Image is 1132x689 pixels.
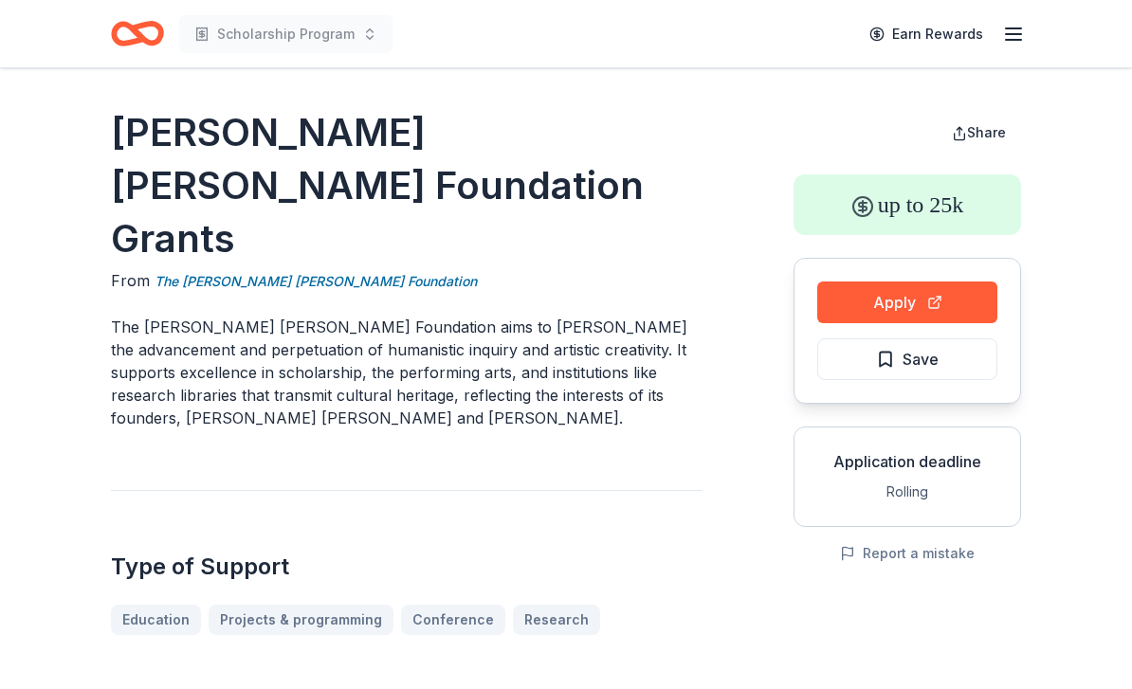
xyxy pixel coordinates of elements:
[810,450,1005,473] div: Application deadline
[111,552,703,582] h2: Type of Support
[817,281,997,323] button: Apply
[111,316,703,429] p: The [PERSON_NAME] [PERSON_NAME] Foundation aims to [PERSON_NAME] the advancement and perpetuation...
[209,605,393,635] a: Projects & programming
[840,542,975,565] button: Report a mistake
[111,106,703,265] h1: [PERSON_NAME] [PERSON_NAME] Foundation Grants
[903,347,939,372] span: Save
[401,605,505,635] a: Conference
[513,605,600,635] a: Research
[817,338,997,380] button: Save
[810,480,1005,503] div: Rolling
[967,124,1006,140] span: Share
[858,17,995,51] a: Earn Rewards
[111,605,201,635] a: Education
[217,23,355,45] span: Scholarship Program
[794,174,1021,235] div: up to 25k
[111,269,703,293] div: From
[937,114,1021,152] button: Share
[111,11,164,56] a: Home
[155,270,477,293] a: The [PERSON_NAME] [PERSON_NAME] Foundation
[179,15,393,53] button: Scholarship Program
